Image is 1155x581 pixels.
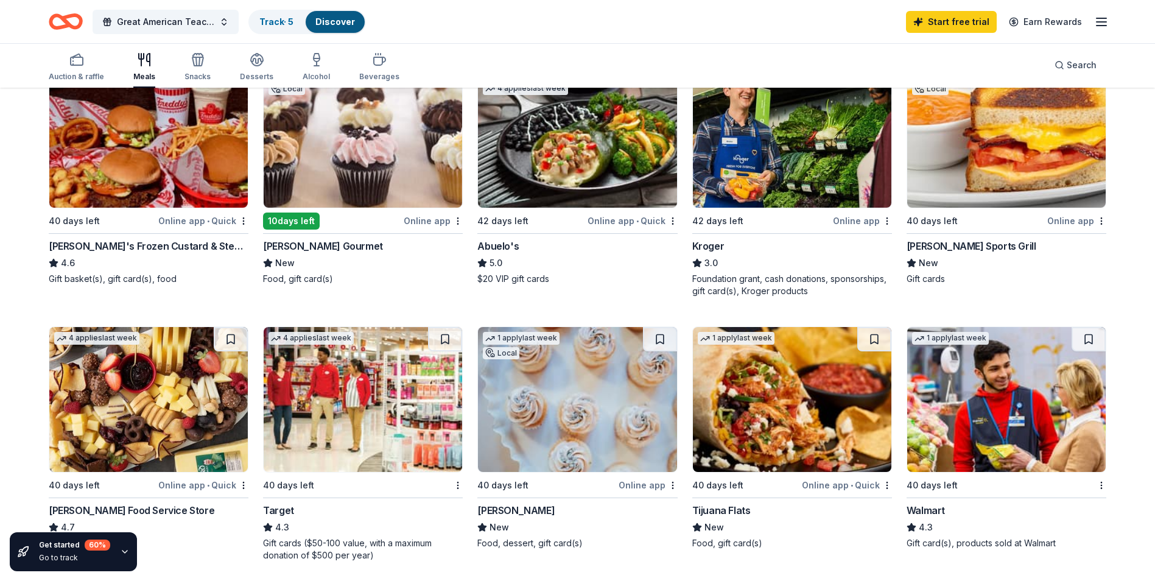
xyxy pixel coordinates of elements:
[39,553,110,563] div: Go to track
[49,7,83,36] a: Home
[1045,53,1106,77] button: Search
[692,273,892,297] div: Foundation grant, cash donations, sponsorships, gift card(s), Kroger products
[907,326,1106,549] a: Image for Walmart1 applylast week40 days leftWalmart4.3Gift card(s), products sold at Walmart
[907,63,1106,208] img: Image for Duffy's Sports Grill
[693,63,891,208] img: Image for Kroger
[692,214,743,228] div: 42 days left
[478,63,676,208] img: Image for Abuelo's
[588,213,678,228] div: Online app Quick
[907,537,1106,549] div: Gift card(s), products sold at Walmart
[1047,213,1106,228] div: Online app
[264,63,462,208] img: Image for Wright's Gourmet
[259,16,293,27] a: Track· 5
[263,537,463,562] div: Gift cards ($50-100 value, with a maximum donation of $500 per year)
[184,48,211,88] button: Snacks
[275,520,289,535] span: 4.3
[49,326,248,549] a: Image for Gordon Food Service Store4 applieslast week40 days leftOnline app•Quick[PERSON_NAME] Fo...
[49,48,104,88] button: Auction & raffle
[906,11,997,33] a: Start free trial
[158,477,248,493] div: Online app Quick
[263,62,463,285] a: Image for Wright's Gourmet1 applylast weekLocal10days leftOnline app[PERSON_NAME] GourmetNewFood,...
[359,48,399,88] button: Beverages
[184,72,211,82] div: Snacks
[263,478,314,493] div: 40 days left
[240,48,273,88] button: Desserts
[692,503,751,518] div: Tijuana Flats
[49,327,248,472] img: Image for Gordon Food Service Store
[692,326,892,549] a: Image for Tijuana Flats1 applylast week40 days leftOnline app•QuickTijuana FlatsNewFood, gift car...
[477,239,519,253] div: Abuelo's
[907,327,1106,472] img: Image for Walmart
[919,520,933,535] span: 4.3
[207,216,209,226] span: •
[303,48,330,88] button: Alcohol
[698,332,774,345] div: 1 apply last week
[404,213,463,228] div: Online app
[636,216,639,226] span: •
[240,72,273,82] div: Desserts
[907,239,1036,253] div: [PERSON_NAME] Sports Grill
[263,503,294,518] div: Target
[117,15,214,29] span: Great American Teach In
[263,326,463,562] a: Image for Target4 applieslast week40 days leftTarget4.3Gift cards ($50-100 value, with a maximum ...
[478,327,676,472] img: Image for Alessi Bakery
[207,481,209,490] span: •
[477,537,677,549] div: Food, dessert, gift card(s)
[907,62,1106,285] a: Image for Duffy's Sports Grill1 applylast weekLocal40 days leftOnline app[PERSON_NAME] Sports Gri...
[49,214,100,228] div: 40 days left
[833,213,892,228] div: Online app
[693,327,891,472] img: Image for Tijuana Flats
[704,256,718,270] span: 3.0
[477,62,677,285] a: Image for Abuelo's Top rated4 applieslast week42 days leftOnline app•QuickAbuelo's5.0$20 VIP gift...
[692,239,725,253] div: Kroger
[54,332,139,345] div: 4 applies last week
[133,48,155,88] button: Meals
[1067,58,1097,72] span: Search
[49,239,248,253] div: [PERSON_NAME]'s Frozen Custard & Steakburgers
[692,537,892,549] div: Food, gift card(s)
[264,327,462,472] img: Image for Target
[912,332,989,345] div: 1 apply last week
[275,256,295,270] span: New
[49,72,104,82] div: Auction & raffle
[315,16,355,27] a: Discover
[61,520,75,535] span: 4.7
[248,10,366,34] button: Track· 5Discover
[802,477,892,493] div: Online app Quick
[477,273,677,285] div: $20 VIP gift cards
[133,72,155,82] div: Meals
[477,214,528,228] div: 42 days left
[907,503,945,518] div: Walmart
[919,256,938,270] span: New
[477,478,528,493] div: 40 days left
[359,72,399,82] div: Beverages
[49,62,248,285] a: Image for Freddy's Frozen Custard & Steakburgers5 applieslast week40 days leftOnline app•Quick[PE...
[483,82,568,95] div: 4 applies last week
[269,332,354,345] div: 4 applies last week
[158,213,248,228] div: Online app Quick
[490,256,502,270] span: 5.0
[692,478,743,493] div: 40 days left
[704,520,724,535] span: New
[61,256,75,270] span: 4.6
[39,540,110,551] div: Get started
[907,214,958,228] div: 40 days left
[93,10,239,34] button: Great American Teach In
[49,63,248,208] img: Image for Freddy's Frozen Custard & Steakburgers
[1002,11,1089,33] a: Earn Rewards
[85,540,110,551] div: 60 %
[49,273,248,285] div: Gift basket(s), gift card(s), food
[483,332,560,345] div: 1 apply last week
[49,478,100,493] div: 40 days left
[263,239,383,253] div: [PERSON_NAME] Gourmet
[263,273,463,285] div: Food, gift card(s)
[912,83,949,95] div: Local
[907,478,958,493] div: 40 days left
[477,503,555,518] div: [PERSON_NAME]
[483,347,519,359] div: Local
[477,326,677,549] a: Image for Alessi Bakery1 applylast weekLocal40 days leftOnline app[PERSON_NAME]NewFood, dessert, ...
[619,477,678,493] div: Online app
[303,72,330,82] div: Alcohol
[269,83,305,95] div: Local
[490,520,509,535] span: New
